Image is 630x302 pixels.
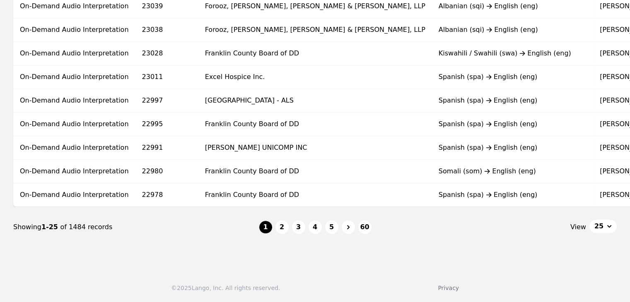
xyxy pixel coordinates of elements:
td: [GEOGRAPHIC_DATA] - ALS [198,89,432,113]
button: 25 [589,220,617,233]
td: [PERSON_NAME] UNICOMP INC [198,136,432,160]
td: Franklin County Board of DD [198,113,432,136]
button: 4 [309,221,322,234]
span: 25 [594,221,603,231]
td: On-Demand Audio Interpretation [13,183,135,207]
td: On-Demand Audio Interpretation [13,160,135,183]
td: On-Demand Audio Interpretation [13,113,135,136]
td: 23011 [135,65,198,89]
td: On-Demand Audio Interpretation [13,18,135,42]
nav: Page navigation [13,207,617,247]
td: Franklin County Board of DD [198,183,432,207]
div: Albanian (sqi) English (eng) [439,1,587,11]
span: View [570,222,586,232]
button: 5 [325,221,338,234]
div: Albanian (sqi) English (eng) [439,25,587,35]
div: Somali (som) English (eng) [439,166,587,176]
div: Spanish (spa) English (eng) [439,119,587,129]
div: Spanish (spa) English (eng) [439,190,587,200]
a: Privacy [438,285,459,291]
td: 22991 [135,136,198,160]
span: 1-25 [41,223,60,231]
div: Spanish (spa) English (eng) [439,72,587,82]
td: On-Demand Audio Interpretation [13,136,135,160]
button: 3 [292,221,305,234]
td: On-Demand Audio Interpretation [13,42,135,65]
td: On-Demand Audio Interpretation [13,65,135,89]
td: Franklin County Board of DD [198,160,432,183]
div: Spanish (spa) English (eng) [439,143,587,153]
td: Excel Hospice Inc. [198,65,432,89]
td: 22997 [135,89,198,113]
td: Franklin County Board of DD [198,42,432,65]
button: 2 [275,221,289,234]
td: 23038 [135,18,198,42]
div: © 2025 Lango, Inc. All rights reserved. [171,284,280,292]
div: Kiswahili / Swahili (swa) English (eng) [439,48,587,58]
td: Forooz, [PERSON_NAME], [PERSON_NAME] & [PERSON_NAME], LLP [198,18,432,42]
td: 22995 [135,113,198,136]
td: On-Demand Audio Interpretation [13,89,135,113]
td: 22980 [135,160,198,183]
div: Spanish (spa) English (eng) [439,96,587,105]
td: 23028 [135,42,198,65]
button: 60 [358,221,372,234]
div: Showing of 1484 records [13,222,259,232]
td: 22978 [135,183,198,207]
